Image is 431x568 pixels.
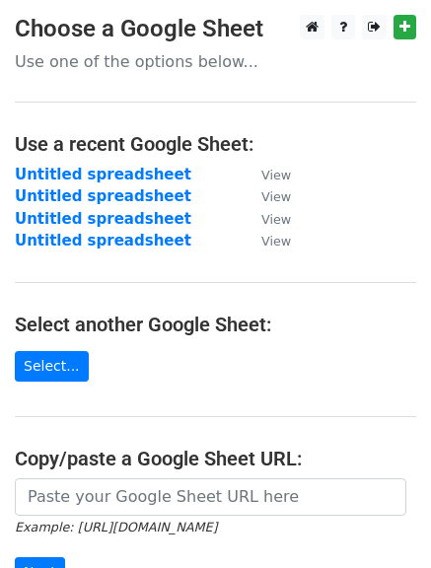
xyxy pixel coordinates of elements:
a: Untitled spreadsheet [15,187,191,205]
a: Select... [15,351,89,382]
small: View [261,212,291,227]
input: Paste your Google Sheet URL here [15,478,406,516]
a: View [242,166,291,183]
a: View [242,232,291,249]
a: Untitled spreadsheet [15,232,191,249]
h4: Select another Google Sheet: [15,313,416,336]
h4: Use a recent Google Sheet: [15,132,416,156]
h4: Copy/paste a Google Sheet URL: [15,447,416,470]
small: Example: [URL][DOMAIN_NAME] [15,520,217,534]
a: Untitled spreadsheet [15,210,191,228]
h3: Choose a Google Sheet [15,15,416,43]
p: Use one of the options below... [15,51,416,72]
a: View [242,210,291,228]
small: View [261,189,291,204]
small: View [261,168,291,182]
a: View [242,187,291,205]
a: Untitled spreadsheet [15,166,191,183]
small: View [261,234,291,248]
